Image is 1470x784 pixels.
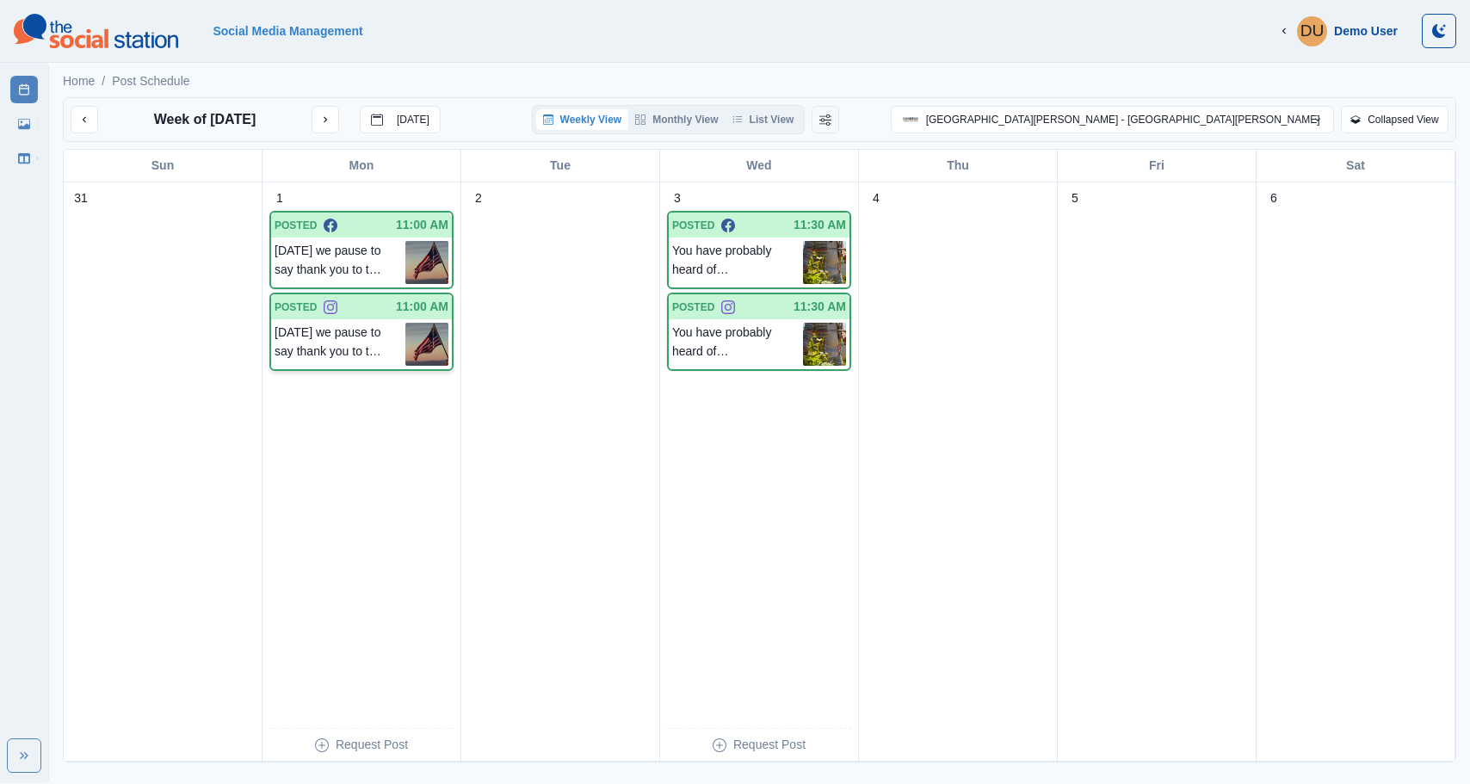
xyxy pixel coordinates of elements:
[672,323,803,366] p: You have probably heard of [GEOGRAPHIC_DATA], but have you really tasted it? They have a nearby w...
[63,72,190,90] nav: breadcrumb
[859,150,1058,182] div: Thu
[1270,189,1277,207] p: 6
[1058,150,1257,182] div: Fri
[873,189,880,207] p: 4
[726,109,801,130] button: List View
[275,218,317,233] p: POSTED
[405,241,448,284] img: w9zj6vcvaaj73xzhz19m
[336,736,408,754] p: Request Post
[360,106,441,133] button: go to today
[794,298,846,316] p: 11:30 AM
[63,72,95,90] a: Home
[275,241,405,284] p: [DATE] we pause to say thank you to the doers, dreamers, and everyday difference-makers. Have a H...
[102,72,105,90] span: /
[397,114,429,126] p: [DATE]
[628,109,725,130] button: Monthly View
[64,150,262,182] div: Sun
[812,106,839,133] button: Change View Order
[803,323,846,366] img: e5xwqd5gum1focildhpd
[674,189,681,207] p: 3
[461,150,660,182] div: Tue
[262,150,461,182] div: Mon
[1300,10,1325,52] div: Demo User
[660,150,859,182] div: Wed
[275,299,317,315] p: POSTED
[1422,14,1456,48] button: Toggle Mode
[14,14,178,48] img: logoTextSVG.62801f218bc96a9b266caa72a09eb111.svg
[1341,106,1448,133] button: Collapsed View
[10,145,38,172] a: Client Dashboard
[276,189,283,207] p: 1
[1264,14,1411,48] button: Demo User
[1257,150,1455,182] div: Sat
[312,106,339,133] button: next month
[74,189,88,207] p: 31
[672,299,714,315] p: POSTED
[794,216,846,234] p: 11:30 AM
[71,106,98,133] button: previous month
[1334,24,1398,39] div: Demo User
[803,241,846,284] img: e5xwqd5gum1focildhpd
[672,218,714,233] p: POSTED
[405,323,448,366] img: w9zj6vcvaaj73xzhz19m
[396,298,448,316] p: 11:00 AM
[396,216,448,234] p: 11:00 AM
[475,189,482,207] p: 2
[672,241,803,284] p: You have probably heard of [GEOGRAPHIC_DATA], but have you really tasted it? They have a nearby w...
[112,72,189,90] a: Post Schedule
[1072,189,1078,207] p: 5
[10,110,38,138] a: Media Library
[275,323,405,366] p: [DATE] we pause to say thank you to the doers, dreamers, and everyday difference-makers. Have a H...
[7,738,41,773] button: Expand
[536,109,629,130] button: Weekly View
[213,24,362,38] a: Social Media Management
[891,106,1334,133] button: [GEOGRAPHIC_DATA][PERSON_NAME] - [GEOGRAPHIC_DATA][PERSON_NAME]
[154,109,256,130] p: Week of [DATE]
[902,111,919,128] img: 365514629980090
[10,76,38,103] a: Post Schedule
[733,736,806,754] p: Request Post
